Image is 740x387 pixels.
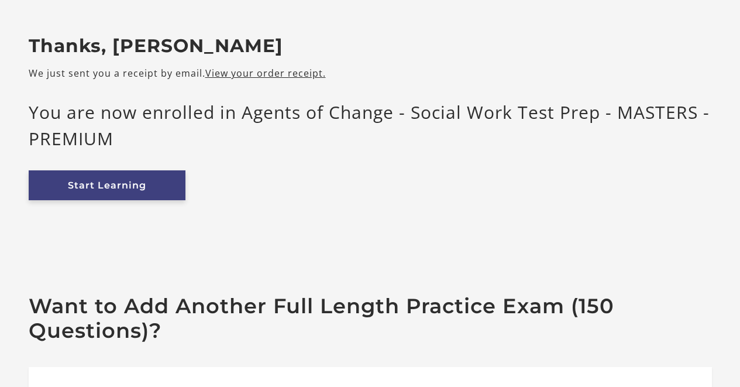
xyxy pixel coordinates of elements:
[29,99,712,152] p: You are now enrolled in Agents of Change - Social Work Test Prep - MASTERS - PREMIUM
[29,170,185,200] a: Start Learning
[205,67,326,80] a: View your order receipt.
[29,294,712,343] h2: Want to Add Another Full Length Practice Exam (150 Questions)?
[29,35,712,57] h2: Thanks, [PERSON_NAME]
[29,66,712,80] p: We just sent you a receipt by email.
